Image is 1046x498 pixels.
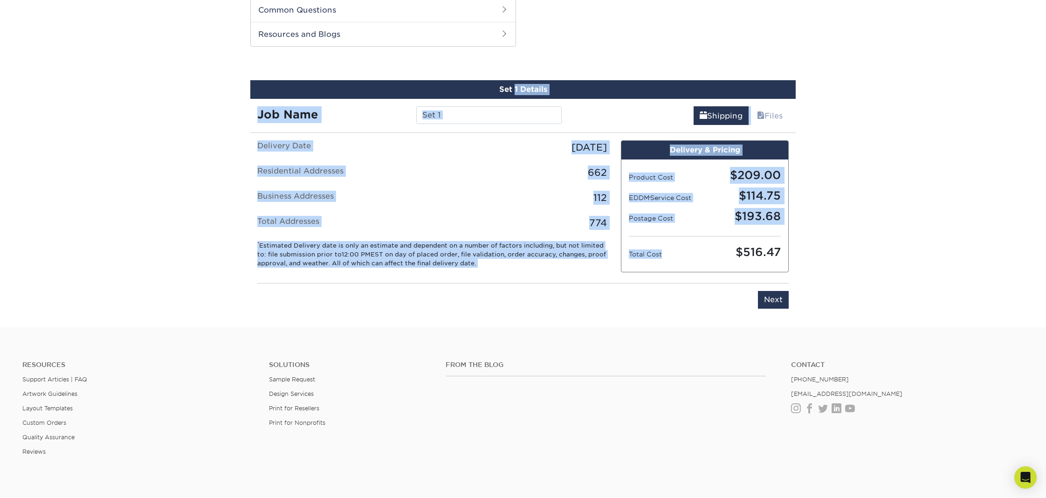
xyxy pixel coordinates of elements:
a: Shipping [694,106,749,125]
a: Custom Orders [22,419,66,426]
div: $209.00 [705,167,788,184]
label: Total Cost [629,249,705,259]
a: Files [751,106,789,125]
h4: Solutions [269,361,431,369]
label: Delivery Date [250,140,432,154]
h2: Resources and Blogs [251,22,516,46]
input: Enter a job name [416,106,561,124]
a: Quality Assurance [22,434,75,441]
div: $516.47 [705,244,788,261]
div: $114.75 [705,187,788,204]
a: Reviews [22,448,46,455]
span: files [757,111,764,120]
div: Set 1 Details [250,80,796,99]
label: Total Addresses [250,216,432,230]
iframe: Google Customer Reviews [2,470,79,495]
a: Print for Nonprofits [269,419,325,426]
div: Open Intercom Messenger [1014,466,1037,489]
div: 662 [432,166,614,180]
a: Design Services [269,390,314,397]
label: Residential Addresses [250,166,432,180]
a: Support Articles | FAQ [22,376,87,383]
div: [DATE] [432,140,614,154]
label: Business Addresses [250,191,432,205]
strong: Job Name [257,108,318,121]
div: 774 [432,216,614,230]
div: Delivery & Pricing [621,141,788,159]
a: Layout Templates [22,405,73,412]
small: Estimated Delivery date is only an estimate and dependent on a number of factors including, but n... [257,241,607,268]
div: $193.68 [705,208,788,225]
a: Sample Request [269,376,315,383]
a: Contact [791,361,1024,369]
h4: From the Blog [446,361,766,369]
label: EDDM Service Cost [629,193,705,202]
a: [PHONE_NUMBER] [791,376,849,383]
span: 12:00 PM [342,251,371,258]
div: 112 [432,191,614,205]
input: Next [758,291,789,309]
label: Product Cost [629,173,705,182]
span: shipping [700,111,707,120]
label: Postage Cost [629,214,705,223]
span: ® [649,196,650,199]
a: Artwork Guidelines [22,390,77,397]
a: [EMAIL_ADDRESS][DOMAIN_NAME] [791,390,902,397]
a: Print for Resellers [269,405,319,412]
h4: Resources [22,361,255,369]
